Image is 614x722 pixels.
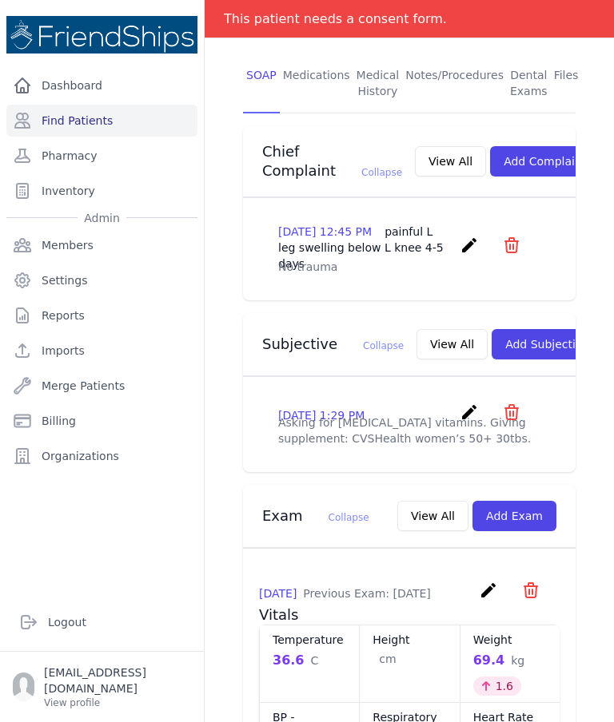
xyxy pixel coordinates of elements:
[363,340,404,351] span: Collapse
[479,588,502,603] a: create
[460,403,479,422] i: create
[6,16,197,54] img: Medical Missions EMR
[507,54,551,113] a: Dental Exams
[373,632,446,648] dt: Height
[6,175,197,207] a: Inventory
[6,370,197,402] a: Merge Patients
[259,606,298,623] span: Vitals
[278,224,453,272] p: [DATE] 12:45 PM
[6,405,197,437] a: Billing
[460,236,479,255] i: create
[44,664,191,696] p: [EMAIL_ADDRESS][DOMAIN_NAME]
[490,146,600,177] button: Add Complaint
[6,105,197,137] a: Find Patients
[259,585,431,601] p: [DATE]
[243,54,280,113] a: SOAP
[472,501,556,531] button: Add Exam
[479,581,498,600] i: create
[262,506,369,526] h3: Exam
[473,651,547,670] div: 69.4
[44,696,191,709] p: View profile
[361,167,402,178] span: Collapse
[243,54,576,113] nav: Tabs
[460,243,483,258] a: create
[402,54,507,113] a: Notes/Procedures
[6,140,197,172] a: Pharmacy
[460,410,483,425] a: create
[310,653,318,668] span: C
[6,229,197,261] a: Members
[329,512,369,523] span: Collapse
[278,225,444,270] span: painful L leg swelling below L knee 4-5 days
[78,210,126,226] span: Admin
[397,501,468,531] button: View All
[492,329,603,359] button: Add Subjective
[415,146,486,177] button: View All
[273,651,346,670] div: 36.6
[353,54,403,113] a: Medical History
[280,54,353,113] a: Medications
[6,335,197,367] a: Imports
[473,676,521,696] div: 1.6
[278,415,540,446] p: Asking for [MEDICAL_DATA] vitamins. Giving supplement: CVSHealth women’s 50+ 30tbs.
[6,264,197,296] a: Settings
[417,329,488,359] button: View All
[273,632,346,648] dt: Temperature
[262,335,404,354] h3: Subjective
[551,54,582,113] a: Files
[303,587,430,600] span: Previous Exam: [DATE]
[13,606,191,638] a: Logout
[6,300,197,331] a: Reports
[6,69,197,101] a: Dashboard
[511,653,524,668] span: kg
[278,407,365,423] p: [DATE] 1:29 PM
[13,664,191,709] a: [EMAIL_ADDRESS][DOMAIN_NAME] View profile
[6,440,197,472] a: Organizations
[262,142,402,180] h3: Chief Complaint
[278,259,540,275] p: No trauma
[379,651,396,667] span: cm
[473,632,547,648] dt: Weight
